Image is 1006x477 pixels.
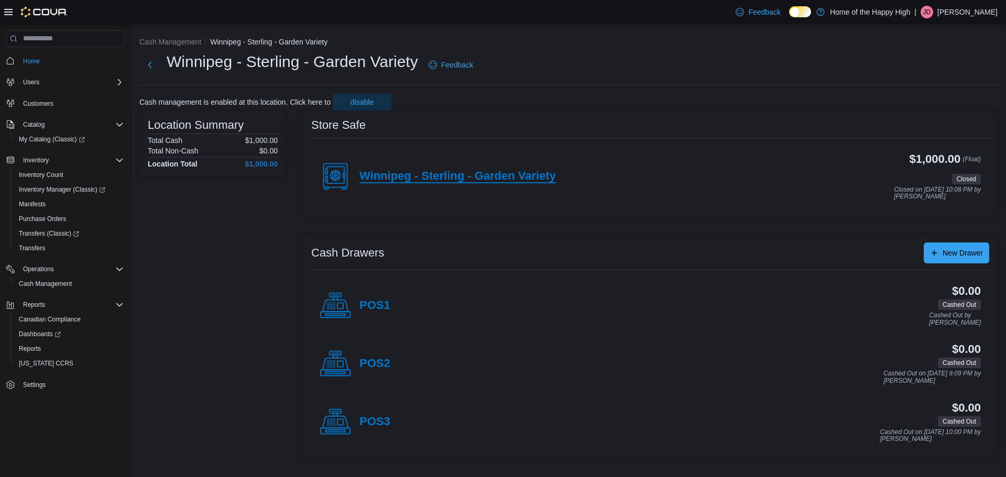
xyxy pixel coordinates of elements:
[894,186,981,201] p: Closed on [DATE] 10:08 PM by [PERSON_NAME]
[10,197,128,212] button: Manifests
[923,6,931,18] span: JD
[943,358,976,368] span: Cashed Out
[15,133,124,146] span: My Catalog (Classic)
[2,117,128,132] button: Catalog
[921,6,933,18] div: Joe Di Biase
[19,97,124,110] span: Customers
[15,357,78,370] a: [US_STATE] CCRS
[2,377,128,392] button: Settings
[963,153,981,172] p: (Float)
[148,147,199,155] h6: Total Non-Cash
[21,7,68,17] img: Cova
[311,247,384,259] h3: Cash Drawers
[15,183,124,196] span: Inventory Manager (Classic)
[731,2,784,23] a: Feedback
[19,263,58,275] button: Operations
[10,182,128,197] a: Inventory Manager (Classic)
[10,168,128,182] button: Inventory Count
[15,242,49,254] a: Transfers
[952,402,981,414] h3: $0.00
[23,78,39,86] span: Users
[2,75,128,90] button: Users
[15,328,124,340] span: Dashboards
[10,132,128,147] a: My Catalog (Classic)
[748,7,780,17] span: Feedback
[10,356,128,371] button: [US_STATE] CCRS
[19,76,43,88] button: Users
[245,160,278,168] h4: $1,000.00
[15,278,124,290] span: Cash Management
[15,213,71,225] a: Purchase Orders
[19,97,58,110] a: Customers
[937,6,998,18] p: [PERSON_NAME]
[359,357,390,371] h4: POS2
[424,54,477,75] a: Feedback
[943,248,983,258] span: New Drawer
[15,357,124,370] span: Washington CCRS
[15,278,76,290] a: Cash Management
[10,212,128,226] button: Purchase Orders
[19,171,63,179] span: Inventory Count
[952,174,981,184] span: Closed
[10,341,128,356] button: Reports
[19,135,85,143] span: My Catalog (Classic)
[139,54,160,75] button: Next
[23,265,54,273] span: Operations
[10,276,128,291] button: Cash Management
[2,96,128,111] button: Customers
[15,169,124,181] span: Inventory Count
[15,313,85,326] a: Canadian Compliance
[19,118,49,131] button: Catalog
[15,342,45,355] a: Reports
[2,53,128,69] button: Home
[19,118,124,131] span: Catalog
[2,297,128,312] button: Reports
[359,170,556,183] h4: Winnipeg - Sterling - Garden Variety
[6,49,124,420] nav: Complex example
[880,429,981,443] p: Cashed Out on [DATE] 10:00 PM by [PERSON_NAME]
[10,241,128,256] button: Transfers
[15,198,50,210] a: Manifests
[19,154,124,167] span: Inventory
[10,226,128,241] a: Transfers (Classic)
[938,358,981,368] span: Cashed Out
[23,99,53,108] span: Customers
[15,328,65,340] a: Dashboards
[19,359,73,368] span: [US_STATE] CCRS
[10,312,128,327] button: Canadian Compliance
[259,147,278,155] p: $0.00
[15,242,124,254] span: Transfers
[139,38,201,46] button: Cash Management
[19,280,72,288] span: Cash Management
[2,153,128,168] button: Inventory
[19,298,49,311] button: Reports
[19,185,105,194] span: Inventory Manager (Classic)
[10,327,128,341] a: Dashboards
[19,330,61,338] span: Dashboards
[914,6,916,18] p: |
[19,215,67,223] span: Purchase Orders
[924,242,989,263] button: New Drawer
[19,76,124,88] span: Users
[19,315,81,324] span: Canadian Compliance
[15,133,89,146] a: My Catalog (Classic)
[15,169,68,181] a: Inventory Count
[2,262,128,276] button: Operations
[148,119,244,131] h3: Location Summary
[139,98,331,106] p: Cash management is enabled at this location. Click here to
[19,229,79,238] span: Transfers (Classic)
[19,298,124,311] span: Reports
[19,54,124,68] span: Home
[23,301,45,309] span: Reports
[883,370,981,384] p: Cashed Out on [DATE] 9:09 PM by [PERSON_NAME]
[19,244,45,252] span: Transfers
[943,417,976,426] span: Cashed Out
[148,160,198,168] h4: Location Total
[929,312,981,326] p: Cashed Out by [PERSON_NAME]
[19,154,53,167] button: Inventory
[910,153,961,165] h3: $1,000.00
[210,38,327,46] button: Winnipeg - Sterling - Garden Variety
[789,6,811,17] input: Dark Mode
[19,378,124,391] span: Settings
